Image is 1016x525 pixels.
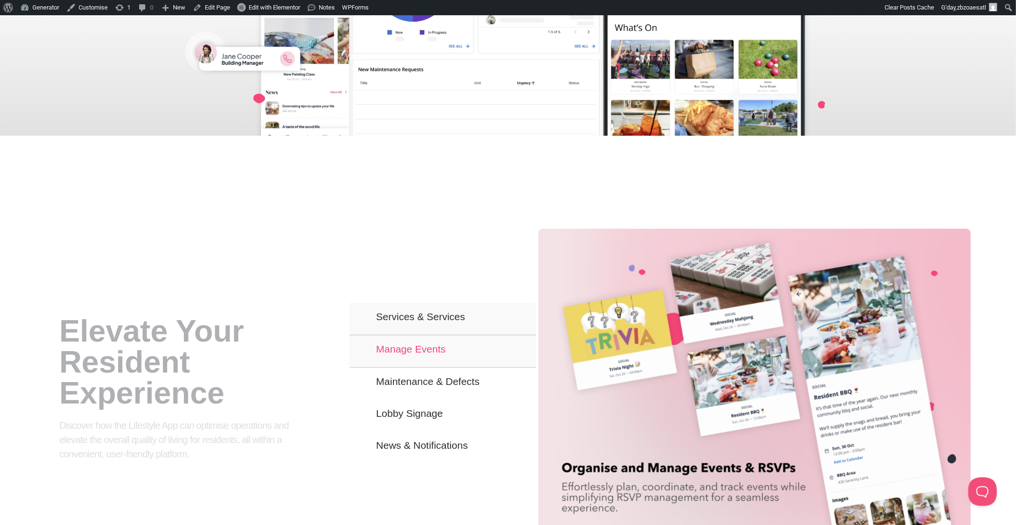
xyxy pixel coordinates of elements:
[376,345,446,353] span: Manage Events
[957,4,986,11] span: zbzoaesatl
[376,313,465,321] span: Services & Services
[376,377,480,385] span: Maintenance & Defects
[376,441,468,449] span: News & Notifications
[249,4,300,11] span: Edit with Elementor
[59,418,312,461] p: Discover how the Lifestyle App can optimise operations and elevate the overall quality of living ...
[376,409,443,417] span: Lobby Signage
[59,315,325,408] h1: Elevate Your Resident Experience
[968,477,997,506] iframe: Toggle Customer Support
